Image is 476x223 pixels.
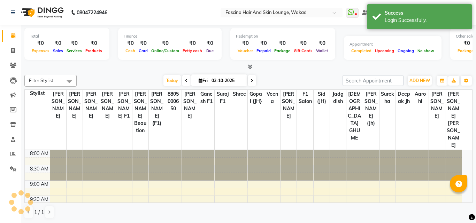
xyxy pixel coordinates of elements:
[29,196,50,203] div: 9:30 AM
[99,90,115,120] span: [PERSON_NAME]
[292,39,314,47] div: ₹0
[445,90,462,150] span: [PERSON_NAME] [PERSON_NAME]
[409,78,430,83] span: ADD NEW
[297,90,313,106] span: F1 Salon
[429,90,445,120] span: [PERSON_NAME]
[205,48,215,53] span: Due
[363,90,379,128] span: [PERSON_NAME] (jh)
[51,48,65,53] span: Sales
[34,209,44,216] span: 1 / 1
[373,48,396,53] span: Upcoming
[231,90,247,98] span: Shree
[385,17,467,24] div: Login Successfully.
[149,48,181,53] span: Online/Custom
[314,39,330,47] div: ₹0
[77,3,107,22] b: 08047224946
[314,90,330,106] span: Sid (JH)
[51,39,65,47] div: ₹0
[292,48,314,53] span: Gift Cards
[137,48,149,53] span: Card
[181,48,204,53] span: Petty cash
[30,48,51,53] span: Expenses
[255,48,272,53] span: Prepaid
[396,48,416,53] span: Ongoing
[25,90,50,97] div: Stylist
[447,195,469,216] iframe: chat widget
[412,90,428,106] span: Aarohi
[281,90,297,120] span: [PERSON_NAME]
[198,90,214,106] span: Ganesh F1
[124,39,137,47] div: ₹0
[416,48,436,53] span: No show
[18,3,66,22] img: logo
[50,90,66,120] span: [PERSON_NAME]
[29,165,50,173] div: 8:30 AM
[124,33,216,39] div: Finance
[272,48,292,53] span: Package
[163,75,181,86] span: Today
[65,39,84,47] div: ₹0
[29,78,53,83] span: Filter Stylist
[29,181,50,188] div: 9:00 AM
[197,78,209,83] span: Fri
[350,41,436,47] div: Appointment
[149,90,165,128] span: [PERSON_NAME] (F1)
[204,39,216,47] div: ₹0
[248,90,264,106] span: Gopal {JH}
[83,90,99,120] span: [PERSON_NAME]
[67,90,83,120] span: [PERSON_NAME]
[124,48,137,53] span: Cash
[165,90,181,113] span: 8805000650
[30,33,104,39] div: Total
[209,75,244,86] input: 2025-10-03
[30,39,51,47] div: ₹0
[379,90,396,106] span: Surekha
[84,48,104,53] span: Products
[264,90,280,106] span: Veena
[343,75,404,86] input: Search Appointment
[346,90,362,142] span: [DEMOGRAPHIC_DATA] GHUME
[182,90,198,120] span: [PERSON_NAME]
[255,39,272,47] div: ₹0
[116,90,132,120] span: [PERSON_NAME] F1
[181,39,204,47] div: ₹0
[84,39,104,47] div: ₹0
[236,39,255,47] div: ₹0
[149,39,181,47] div: ₹0
[132,90,148,135] span: [PERSON_NAME] Beaution
[330,90,346,106] span: Jadgdish
[65,48,84,53] span: Services
[236,48,255,53] span: Voucher
[350,48,373,53] span: Completed
[314,48,330,53] span: Wallet
[137,39,149,47] div: ₹0
[215,90,231,106] span: Suraj F1
[272,39,292,47] div: ₹0
[236,33,330,39] div: Redemption
[29,150,50,157] div: 8:00 AM
[396,90,412,106] span: Deepak jh
[385,9,467,17] div: Success
[408,76,432,86] button: ADD NEW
